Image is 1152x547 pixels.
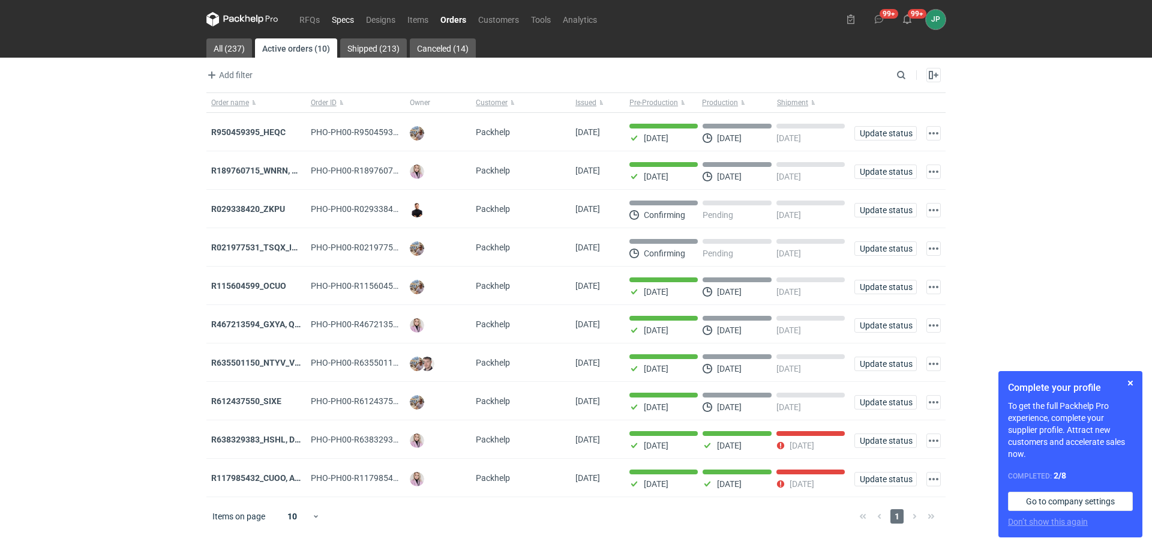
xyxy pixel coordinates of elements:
p: [DATE] [717,325,742,335]
span: 26/08/2025 [575,319,600,329]
button: Update status [854,318,917,333]
button: Add filter [204,68,253,82]
span: Packhelp [476,281,510,291]
span: Update status [860,168,911,176]
button: Update status [854,434,917,448]
img: Michał Palasek [410,241,424,256]
button: Actions [926,165,941,179]
img: Michał Palasek [410,280,424,294]
a: R021977531_TSQX_IDUW [211,243,310,252]
span: PHO-PH00-R029338420_ZKPU [311,204,427,214]
p: [DATE] [776,210,801,220]
button: Actions [926,126,941,141]
span: PHO-PH00-R612437550_SIXE [311,396,424,406]
span: Update status [860,360,911,368]
span: 03/09/2025 [575,204,600,214]
a: Analytics [557,12,603,26]
span: Order name [211,98,249,107]
button: 99+ [898,10,917,29]
p: [DATE] [717,402,742,412]
button: Order ID [306,93,406,112]
a: R189760715_WNRN, CWNS [211,166,316,175]
span: Packhelp [476,319,510,329]
button: Update status [854,472,917,486]
span: Customer [476,98,508,107]
p: [DATE] [776,402,801,412]
p: [DATE] [717,133,742,143]
span: Items on page [212,510,265,522]
span: Packhelp [476,243,510,252]
button: Customer [471,93,571,112]
span: PHO-PH00-R189760715_WNRN,-CWNS [311,166,458,175]
button: Production [700,93,775,112]
button: Actions [926,241,941,256]
a: Canceled (14) [410,38,476,58]
a: R612437550_SIXE [211,396,281,406]
img: Tomasz Kubiak [410,203,424,217]
h1: Complete your profile [1008,381,1133,395]
p: [DATE] [776,172,801,181]
span: Owner [410,98,430,107]
img: Michał Palasek [410,395,424,409]
span: PHO-PH00-R467213594_GXYA,-QYSN [311,319,453,329]
p: [DATE] [717,172,742,181]
p: Confirming [644,249,685,258]
p: [DATE] [790,479,814,489]
p: [DATE] [776,364,801,373]
img: Michał Palasek [410,357,424,371]
a: Designs [360,12,401,26]
button: Actions [926,318,941,333]
span: 03/09/2025 [575,166,600,175]
span: Update status [860,129,911,138]
span: Pre-Production [629,98,678,107]
span: Packhelp [476,204,510,214]
a: Items [401,12,434,26]
p: [DATE] [644,402,668,412]
span: 04/09/2025 [575,127,600,137]
button: Actions [926,472,941,486]
span: Packhelp [476,127,510,137]
span: PHO-PH00-R638329383_HSHL,-DETO [311,435,453,444]
span: 26/08/2025 [575,358,600,367]
p: [DATE] [776,325,801,335]
svg: Packhelp Pro [206,12,278,26]
img: Klaudia Wiśniewska [410,318,424,333]
span: 12/08/2025 [575,435,600,444]
span: Packhelp [476,473,510,483]
button: Actions [926,280,941,294]
p: [DATE] [776,249,801,258]
button: Don’t show this again [1008,516,1088,528]
p: [DATE] [644,172,668,181]
a: Tools [525,12,557,26]
span: 26/08/2025 [575,396,600,406]
p: [DATE] [790,441,814,450]
a: R115604599_OCUO [211,281,286,291]
span: Update status [860,283,911,291]
a: R117985432_CUOO, AZGB, OQAV [211,473,337,483]
p: [DATE] [717,287,742,297]
span: PHO-PH00-R021977531_TSQX_IDUW [311,243,451,252]
p: [DATE] [717,364,742,373]
span: Shipment [777,98,808,107]
button: Update status [854,280,917,294]
p: [DATE] [644,479,668,489]
button: JP [926,10,946,29]
span: Update status [860,475,911,483]
img: Klaudia Wiśniewska [410,472,424,486]
a: Go to company settings [1008,492,1133,511]
p: Pending [703,210,733,220]
button: Actions [926,203,941,217]
p: [DATE] [776,133,801,143]
button: Order name [206,93,306,112]
p: [DATE] [644,441,668,450]
span: 1 [890,509,904,524]
a: R467213594_GXYA, QYSN [211,319,311,329]
a: R635501150_NTYV_VNSV [211,358,311,367]
button: Update status [854,395,917,409]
